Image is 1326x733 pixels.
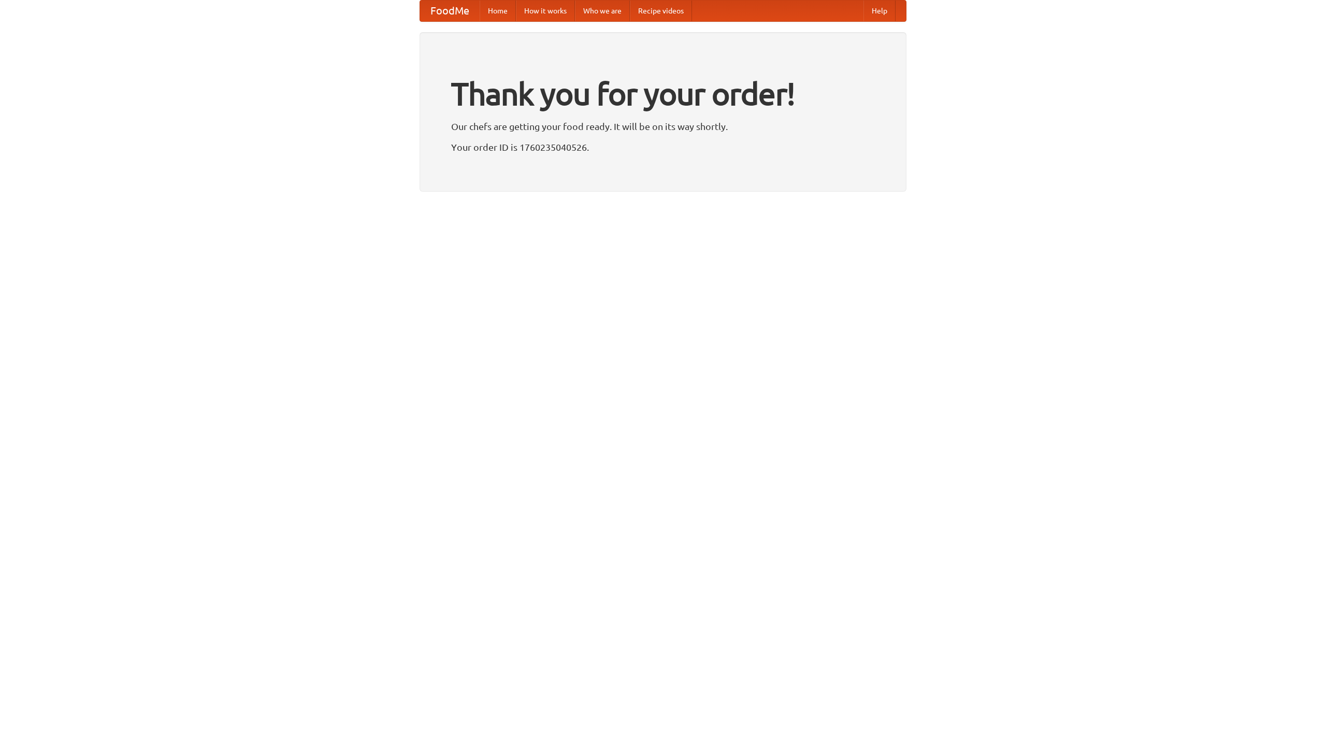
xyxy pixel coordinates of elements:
p: Our chefs are getting your food ready. It will be on its way shortly. [451,119,875,134]
p: Your order ID is 1760235040526. [451,139,875,155]
a: Help [863,1,896,21]
a: Recipe videos [630,1,692,21]
h1: Thank you for your order! [451,69,875,119]
a: FoodMe [420,1,480,21]
a: How it works [516,1,575,21]
a: Who we are [575,1,630,21]
a: Home [480,1,516,21]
